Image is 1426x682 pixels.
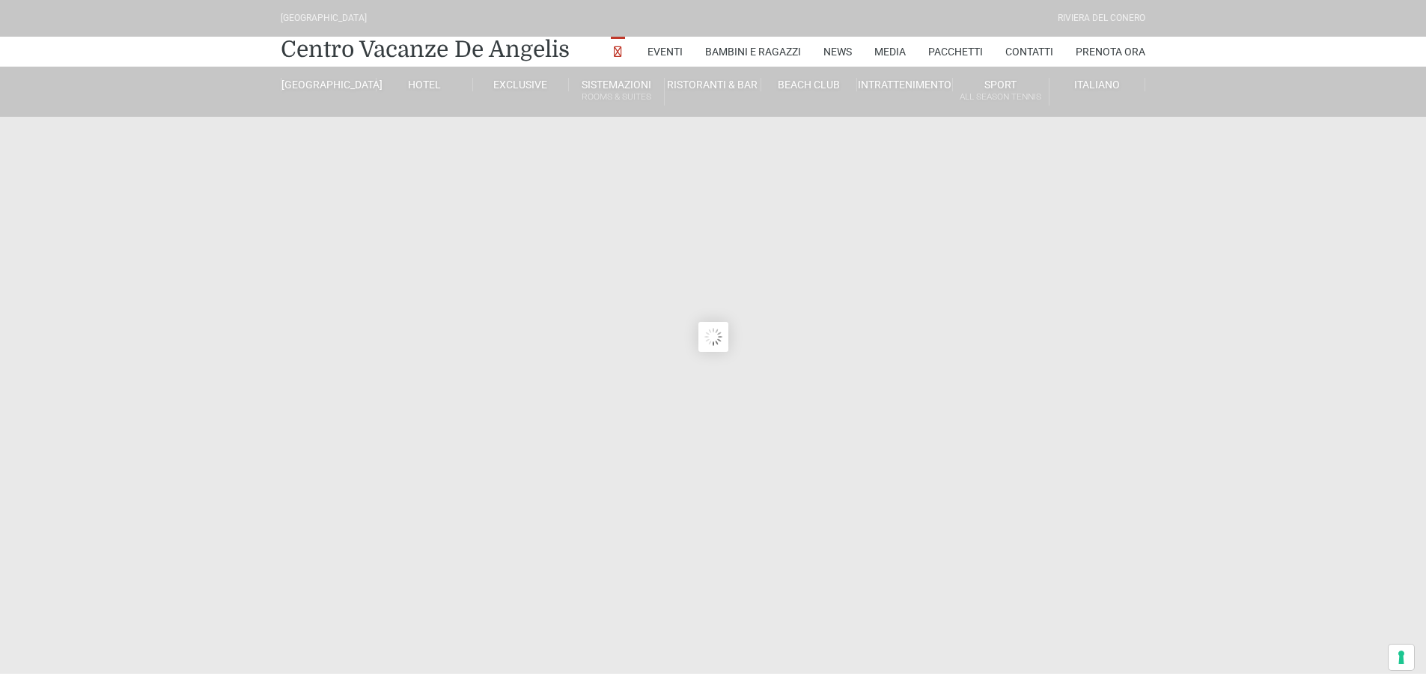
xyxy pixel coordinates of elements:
[473,78,569,91] a: Exclusive
[569,90,664,104] small: Rooms & Suites
[281,34,570,64] a: Centro Vacanze De Angelis
[648,37,683,67] a: Eventi
[953,90,1048,104] small: All Season Tennis
[1389,645,1414,670] button: Le tue preferenze relative al consenso per le tecnologie di tracciamento
[281,11,367,25] div: [GEOGRAPHIC_DATA]
[1076,37,1145,67] a: Prenota Ora
[569,78,665,106] a: SistemazioniRooms & Suites
[1005,37,1053,67] a: Contatti
[1049,78,1145,91] a: Italiano
[928,37,983,67] a: Pacchetti
[377,78,472,91] a: Hotel
[761,78,857,91] a: Beach Club
[1074,79,1120,91] span: Italiano
[1058,11,1145,25] div: Riviera Del Conero
[665,78,761,91] a: Ristoranti & Bar
[857,78,953,91] a: Intrattenimento
[953,78,1049,106] a: SportAll Season Tennis
[281,78,377,91] a: [GEOGRAPHIC_DATA]
[705,37,801,67] a: Bambini e Ragazzi
[823,37,852,67] a: News
[874,37,906,67] a: Media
